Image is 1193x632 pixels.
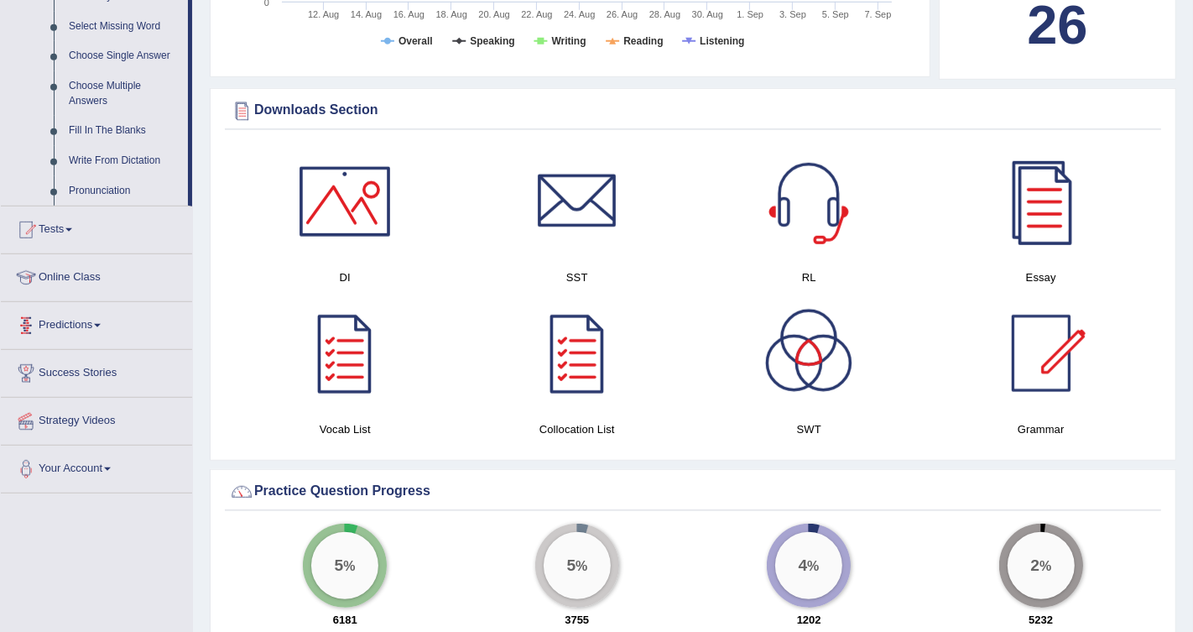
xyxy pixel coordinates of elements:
[61,41,188,71] a: Choose Single Answer
[61,71,188,116] a: Choose Multiple Answers
[229,479,1157,504] div: Practice Question Progress
[61,146,188,176] a: Write From Dictation
[61,176,188,206] a: Pronunciation
[1,446,192,488] a: Your Account
[333,614,357,626] strong: 6181
[308,9,339,19] tspan: 12. Aug
[797,614,821,626] strong: 1202
[779,9,806,19] tspan: 3. Sep
[229,98,1157,123] div: Downloads Section
[1030,556,1039,575] big: 2
[737,9,763,19] tspan: 1. Sep
[351,9,382,19] tspan: 14. Aug
[237,420,453,438] h4: Vocab List
[61,116,188,146] a: Fill In The Blanks
[934,420,1149,438] h4: Grammar
[565,614,589,626] strong: 3755
[1029,614,1053,626] strong: 5232
[564,9,595,19] tspan: 24. Aug
[61,12,188,42] a: Select Missing Word
[478,9,509,19] tspan: 20. Aug
[544,532,611,599] div: %
[311,532,378,599] div: %
[865,9,892,19] tspan: 7. Sep
[701,420,917,438] h4: SWT
[822,9,849,19] tspan: 5. Sep
[649,9,680,19] tspan: 28. Aug
[775,532,842,599] div: %
[1,254,192,296] a: Online Class
[566,556,576,575] big: 5
[1,302,192,344] a: Predictions
[700,35,744,47] tspan: Listening
[623,35,663,47] tspan: Reading
[393,9,425,19] tspan: 16. Aug
[399,35,433,47] tspan: Overall
[436,9,467,19] tspan: 18. Aug
[1,350,192,392] a: Success Stories
[934,269,1149,286] h4: Essay
[701,269,917,286] h4: RL
[1008,532,1075,599] div: %
[607,9,638,19] tspan: 26. Aug
[1,398,192,440] a: Strategy Videos
[692,9,723,19] tspan: 30. Aug
[237,269,453,286] h4: DI
[1,206,192,248] a: Tests
[551,35,586,47] tspan: Writing
[335,556,344,575] big: 5
[470,35,514,47] tspan: Speaking
[470,269,685,286] h4: SST
[799,556,808,575] big: 4
[521,9,552,19] tspan: 22. Aug
[470,420,685,438] h4: Collocation List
